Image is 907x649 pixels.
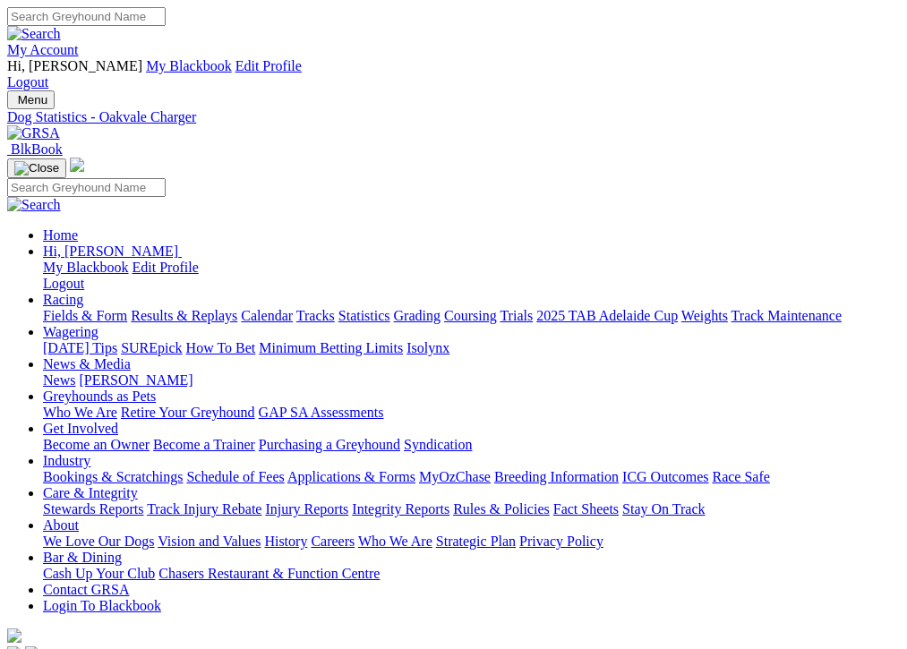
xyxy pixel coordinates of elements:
[264,534,307,549] a: History
[712,469,769,484] a: Race Safe
[553,501,619,517] a: Fact Sheets
[43,227,78,243] a: Home
[7,26,61,42] img: Search
[11,141,63,157] span: BlkBook
[235,58,302,73] a: Edit Profile
[358,534,432,549] a: Who We Are
[7,58,142,73] span: Hi, [PERSON_NAME]
[622,501,705,517] a: Stay On Track
[43,501,900,517] div: Care & Integrity
[7,74,48,90] a: Logout
[43,501,143,517] a: Stewards Reports
[121,405,255,420] a: Retire Your Greyhound
[338,308,390,323] a: Statistics
[43,260,900,292] div: Hi, [PERSON_NAME]
[43,340,900,356] div: Wagering
[394,308,441,323] a: Grading
[622,469,708,484] a: ICG Outcomes
[287,469,415,484] a: Applications & Forms
[133,260,199,275] a: Edit Profile
[43,372,900,389] div: News & Media
[43,453,90,468] a: Industry
[7,58,900,90] div: My Account
[352,501,449,517] a: Integrity Reports
[43,405,117,420] a: Who We Are
[43,389,156,404] a: Greyhounds as Pets
[43,469,183,484] a: Bookings & Scratchings
[146,58,232,73] a: My Blackbook
[444,308,497,323] a: Coursing
[79,372,193,388] a: [PERSON_NAME]
[43,260,129,275] a: My Blackbook
[7,109,900,125] a: Dog Statistics - Oakvale Charger
[296,308,335,323] a: Tracks
[43,243,178,259] span: Hi, [PERSON_NAME]
[186,340,256,355] a: How To Bet
[70,158,84,172] img: logo-grsa-white.png
[681,308,728,323] a: Weights
[7,125,60,141] img: GRSA
[519,534,603,549] a: Privacy Policy
[43,276,84,291] a: Logout
[419,469,491,484] a: MyOzChase
[147,501,261,517] a: Track Injury Rebate
[436,534,516,549] a: Strategic Plan
[259,405,384,420] a: GAP SA Assessments
[241,308,293,323] a: Calendar
[43,469,900,485] div: Industry
[43,308,900,324] div: Racing
[43,356,131,371] a: News & Media
[453,501,550,517] a: Rules & Policies
[43,566,155,581] a: Cash Up Your Club
[265,501,348,517] a: Injury Reports
[7,178,166,197] input: Search
[43,340,117,355] a: [DATE] Tips
[7,158,66,178] button: Toggle navigation
[43,292,83,307] a: Racing
[7,7,166,26] input: Search
[121,340,182,355] a: SUREpick
[536,308,678,323] a: 2025 TAB Adelaide Cup
[7,90,55,109] button: Toggle navigation
[406,340,449,355] a: Isolynx
[186,469,284,484] a: Schedule of Fees
[7,141,63,157] a: BlkBook
[259,437,400,452] a: Purchasing a Greyhound
[732,308,842,323] a: Track Maintenance
[404,437,472,452] a: Syndication
[43,308,127,323] a: Fields & Form
[14,161,59,175] img: Close
[311,534,355,549] a: Careers
[500,308,533,323] a: Trials
[43,437,150,452] a: Become an Owner
[7,42,79,57] a: My Account
[494,469,619,484] a: Breeding Information
[43,534,154,549] a: We Love Our Dogs
[43,485,138,500] a: Care & Integrity
[158,566,380,581] a: Chasers Restaurant & Function Centre
[18,93,47,107] span: Menu
[43,550,122,565] a: Bar & Dining
[43,243,182,259] a: Hi, [PERSON_NAME]
[43,534,900,550] div: About
[43,437,900,453] div: Get Involved
[131,308,237,323] a: Results & Replays
[153,437,255,452] a: Become a Trainer
[43,598,161,613] a: Login To Blackbook
[43,582,129,597] a: Contact GRSA
[43,566,900,582] div: Bar & Dining
[43,372,75,388] a: News
[7,197,61,213] img: Search
[7,628,21,643] img: logo-grsa-white.png
[43,421,118,436] a: Get Involved
[43,405,900,421] div: Greyhounds as Pets
[43,324,98,339] a: Wagering
[259,340,403,355] a: Minimum Betting Limits
[43,517,79,533] a: About
[158,534,261,549] a: Vision and Values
